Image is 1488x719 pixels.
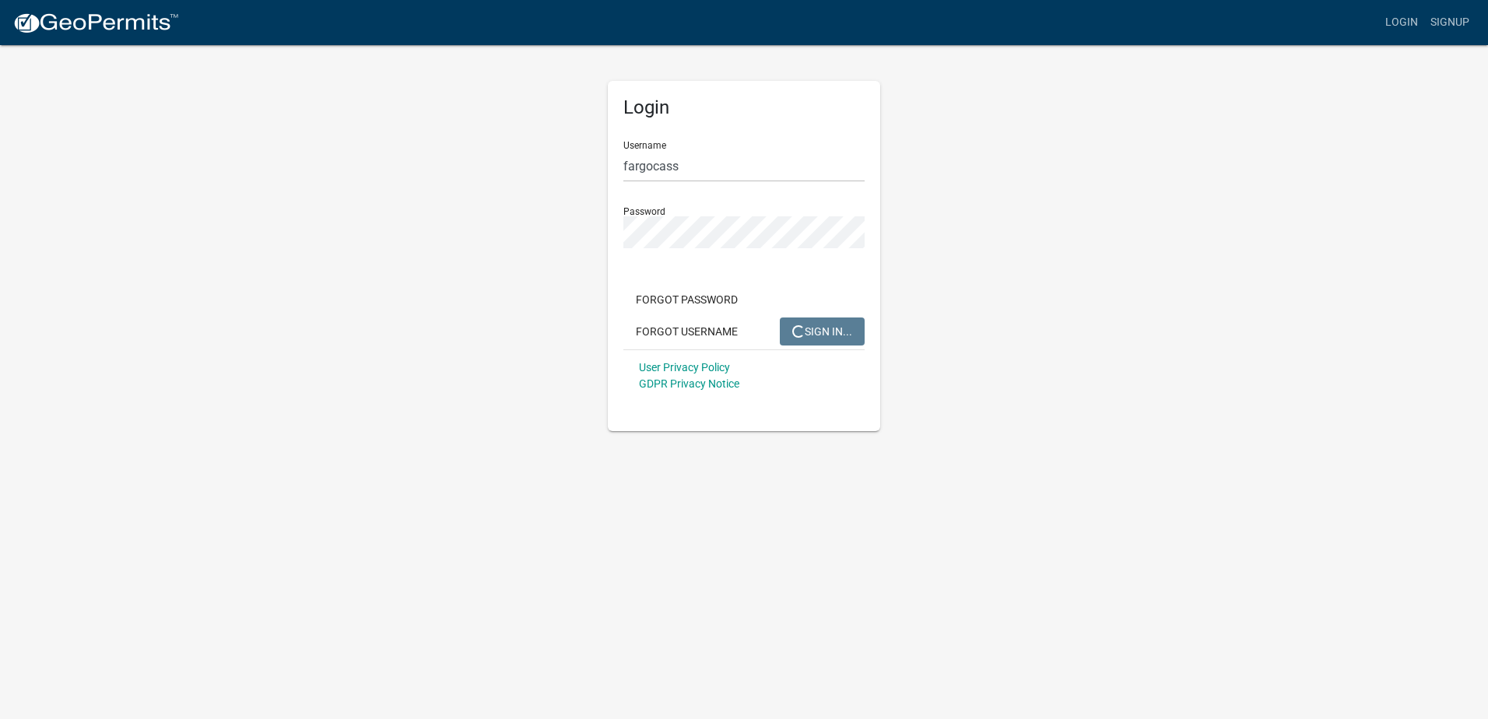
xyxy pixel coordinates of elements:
[623,286,750,314] button: Forgot Password
[780,317,865,345] button: SIGN IN...
[1379,8,1424,37] a: Login
[1424,8,1476,37] a: Signup
[639,361,730,374] a: User Privacy Policy
[623,317,750,345] button: Forgot Username
[623,96,865,119] h5: Login
[792,324,852,337] span: SIGN IN...
[639,377,739,390] a: GDPR Privacy Notice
